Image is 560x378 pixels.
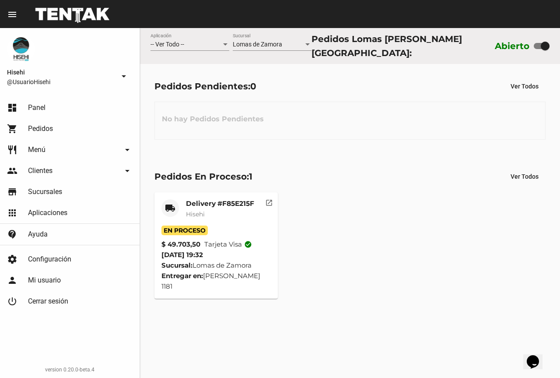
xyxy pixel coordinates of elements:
span: Panel [28,103,45,112]
mat-card-title: Delivery #F85E215F [186,199,254,208]
mat-icon: menu [7,9,17,20]
mat-icon: people [7,166,17,176]
span: -- Ver Todo -- [150,41,184,48]
span: Ayuda [28,230,48,239]
span: Lomas de Zamora [233,41,282,48]
span: Ver Todos [511,173,539,180]
mat-icon: contact_support [7,229,17,240]
mat-icon: settings [7,254,17,265]
span: 1 [249,171,252,182]
span: En Proceso [161,226,208,235]
strong: Sucursal: [161,261,192,269]
span: Menú [28,145,45,154]
span: Aplicaciones [28,208,67,217]
img: b10aa081-330c-4927-a74e-08896fa80e0a.jpg [7,35,35,63]
strong: $ 49.703,50 [161,239,200,250]
mat-icon: person [7,275,17,286]
span: Hisehi [186,210,205,218]
div: version 0.20.0-beta.4 [7,365,133,374]
div: Pedidos Pendientes: [154,79,256,93]
mat-icon: arrow_drop_down [122,145,133,155]
mat-icon: restaurant [7,145,17,155]
span: Configuración [28,255,71,264]
span: Pedidos [28,124,53,133]
span: [DATE] 19:32 [161,251,203,259]
span: Mi usuario [28,276,61,285]
span: @UsuarioHisehi [7,78,115,86]
iframe: chat widget [523,343,551,369]
span: Ver Todos [511,83,539,90]
mat-icon: store [7,187,17,197]
mat-icon: local_shipping [165,203,175,213]
h3: No hay Pedidos Pendientes [155,106,271,132]
span: Sucursales [28,187,62,196]
span: 0 [250,81,256,92]
mat-icon: arrow_drop_down [122,166,133,176]
button: Ver Todos [504,169,546,184]
mat-icon: open_in_new [265,198,273,205]
mat-icon: dashboard [7,102,17,113]
div: Pedidos En Proceso: [154,170,252,184]
span: Cerrar sesión [28,297,68,306]
div: [PERSON_NAME] 1181 [161,271,271,292]
div: Pedidos Lomas [PERSON_NAME][GEOGRAPHIC_DATA]: [311,32,491,60]
span: Hisehi [7,67,115,78]
mat-icon: arrow_drop_down [119,71,129,81]
strong: Entregar en: [161,272,203,280]
mat-icon: apps [7,208,17,218]
span: Clientes [28,166,52,175]
mat-icon: shopping_cart [7,124,17,134]
mat-icon: check_circle [244,240,252,248]
button: Ver Todos [504,78,546,94]
span: Tarjeta visa [204,239,252,250]
mat-icon: power_settings_new [7,296,17,307]
div: Lomas de Zamora [161,260,271,271]
label: Abierto [495,39,530,53]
